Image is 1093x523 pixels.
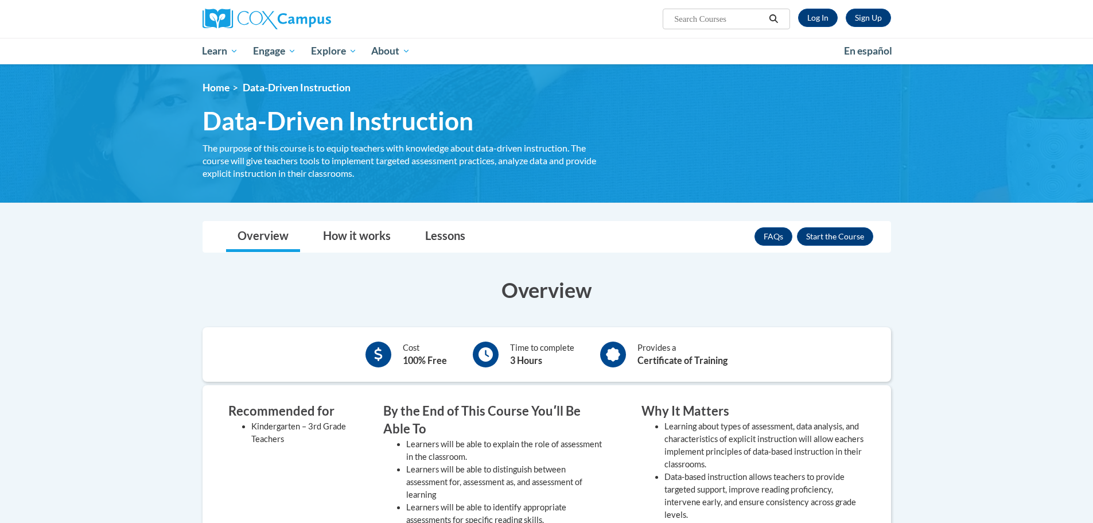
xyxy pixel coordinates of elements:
[312,222,402,252] a: How it works
[641,402,865,420] h3: Why It Matters
[203,106,473,136] span: Data-Driven Instruction
[637,342,728,367] div: Provides a
[637,355,728,366] b: Certificate of Training
[228,402,349,420] h3: Recommended for
[202,44,238,58] span: Learn
[765,12,782,26] button: Search
[253,44,296,58] span: Engage
[203,9,421,29] a: Cox Campus
[203,9,331,29] img: Cox Campus
[797,227,873,246] button: Enroll
[754,227,792,246] a: FAQs
[403,355,447,366] b: 100% Free
[383,402,607,438] h3: By the End of This Course Youʹll Be Able To
[203,142,598,180] div: The purpose of this course is to equip teachers with knowledge about data-driven instruction. The...
[203,82,230,94] a: Home
[304,38,364,64] a: Explore
[798,9,838,27] a: Log In
[406,438,607,463] li: Learners will be able to explain the role of assessment in the classroom.
[414,222,477,252] a: Lessons
[837,39,900,63] a: En español
[371,44,410,58] span: About
[403,342,447,367] div: Cost
[226,222,300,252] a: Overview
[251,420,349,445] li: Kindergarten – 3rd Grade Teachers
[203,276,891,304] h3: Overview
[246,38,304,64] a: Engage
[311,44,357,58] span: Explore
[185,38,908,64] div: Main menu
[243,82,351,94] span: Data-Driven Instruction
[664,420,865,471] li: Learning about types of assessment, data analysis, and characteristics of explicit instruction wi...
[664,471,865,521] li: Data-based instruction allows teachers to provide targeted support, improve reading proficiency, ...
[406,463,607,501] li: Learners will be able to distinguish between assessment for, assessment as, and assessment of lea...
[846,9,891,27] a: Register
[673,12,765,26] input: Search Courses
[364,38,418,64] a: About
[844,45,892,57] span: En español
[510,342,574,367] div: Time to complete
[510,355,542,366] b: 3 Hours
[195,38,246,64] a: Learn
